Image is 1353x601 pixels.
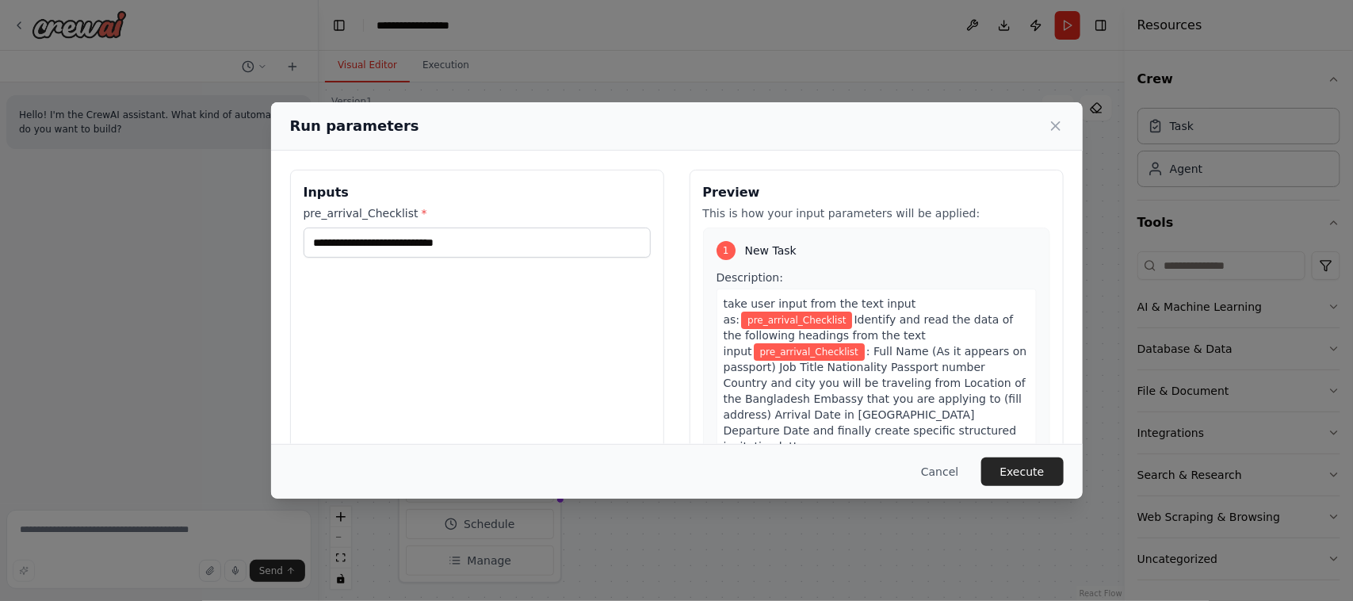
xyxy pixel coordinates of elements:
label: pre_arrival_Checklist [304,205,651,221]
span: New Task [745,243,797,258]
button: Execute [981,457,1064,486]
h2: Run parameters [290,115,419,137]
span: : Full Name (As it appears on passport) Job Title Nationality Passport number Country and city yo... [724,345,1027,453]
p: This is how your input parameters will be applied: [703,205,1050,221]
h3: Preview [703,183,1050,202]
span: Identify and read the data of the following headings from the text input [724,313,1014,358]
span: Description: [717,271,783,284]
span: Variable: pre_arrival_Checklist [754,343,865,361]
button: Cancel [908,457,971,486]
h3: Inputs [304,183,651,202]
div: 1 [717,241,736,260]
span: Variable: pre_arrival_Checklist [741,312,852,329]
span: take user input from the text input as: [724,297,916,326]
